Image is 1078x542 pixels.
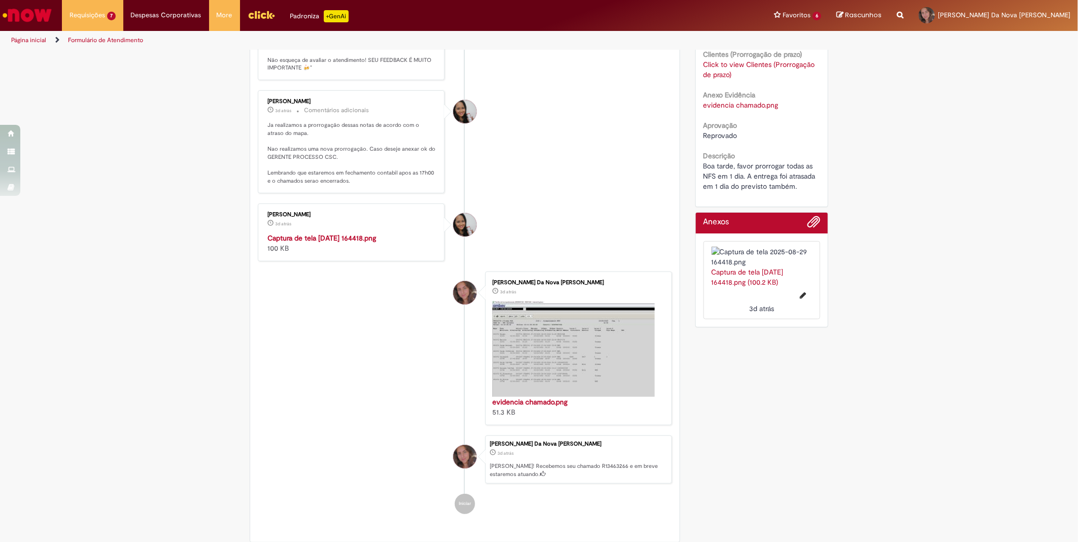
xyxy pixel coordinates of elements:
[275,221,291,227] span: 3d atrás
[258,435,672,484] li: Gabriela Castelani Da Nova Brandao Campos
[267,233,376,243] a: Captura de tela [DATE] 164418.png
[68,36,143,44] a: Formulário de Atendimento
[1,5,53,25] img: ServiceNow
[749,304,774,313] time: 29/08/2025 16:44:33
[267,233,436,253] div: 100 KB
[497,450,514,456] time: 29/08/2025 16:04:51
[938,11,1070,19] span: [PERSON_NAME] Da Nova [PERSON_NAME]
[453,213,477,236] div: Valeria Maria Da Conceicao
[749,304,774,313] span: 3d atrás
[794,287,812,303] button: Editar nome de arquivo Captura de tela 2025-08-29 164418.png
[267,121,436,185] p: Ja realizamos a prorrogação dessas notas de acordo com o atraso do mapa. Nao realizamos uma nova ...
[70,10,105,20] span: Requisições
[267,212,436,218] div: [PERSON_NAME]
[703,121,737,130] b: Aprovação
[248,7,275,22] img: click_logo_yellow_360x200.png
[703,151,735,160] b: Descrição
[807,215,820,233] button: Adicionar anexos
[712,267,784,287] a: Captura de tela [DATE] 164418.png (100.2 KB)
[836,11,882,20] a: Rascunhos
[275,108,291,114] time: 29/08/2025 16:45:59
[500,289,516,295] span: 3d atrás
[703,161,818,191] span: Boa tarde, favor prorrogar todas as NFS em 1 dia. A entrega foi atrasada em 1 dia do previsto tam...
[11,36,46,44] a: Página inicial
[453,281,477,304] div: Gabriela Castelani Da Nova Brandao Campos
[267,98,436,105] div: [PERSON_NAME]
[490,441,666,447] div: [PERSON_NAME] Da Nova [PERSON_NAME]
[304,106,369,115] small: Comentários adicionais
[500,289,516,295] time: 29/08/2025 16:04:28
[8,31,711,50] ul: Trilhas de página
[492,280,661,286] div: [PERSON_NAME] Da Nova [PERSON_NAME]
[712,247,813,267] img: Captura de tela 2025-08-29 164418.png
[845,10,882,20] span: Rascunhos
[453,445,477,468] div: Gabriela Castelani Da Nova Brandao Campos
[490,462,666,478] p: [PERSON_NAME]! Recebemos seu chamado R13463266 e em breve estaremos atuando.
[107,12,116,20] span: 7
[275,221,291,227] time: 29/08/2025 16:44:33
[703,90,756,99] b: Anexo Evidência
[703,50,802,59] b: Clientes (Prorrogação de prazo)
[497,450,514,456] span: 3d atrás
[131,10,201,20] span: Despesas Corporativas
[453,100,477,123] div: Valeria Maria Da Conceicao
[290,10,349,22] div: Padroniza
[492,397,661,417] div: 51.3 KB
[703,218,729,227] h2: Anexos
[703,100,779,110] a: Download de evidencia chamado.png
[217,10,232,20] span: More
[324,10,349,22] p: +GenAi
[275,108,291,114] span: 3d atrás
[783,10,811,20] span: Favoritos
[703,60,815,79] a: Click to view Clientes (Prorrogação de prazo)
[703,131,737,140] span: Reprovado
[813,12,821,20] span: 6
[492,397,567,406] a: evidencia chamado.png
